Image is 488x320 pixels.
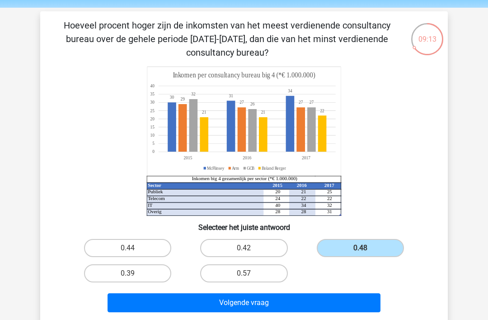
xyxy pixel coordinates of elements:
[310,100,314,105] tspan: 27
[262,165,286,171] tspan: Boland Rerger
[301,209,306,214] tspan: 28
[150,133,155,138] tspan: 10
[200,239,287,257] label: 0.42
[150,83,155,89] tspan: 40
[150,116,155,121] tspan: 20
[181,96,185,102] tspan: 29
[229,93,233,99] tspan: 31
[297,182,307,188] tspan: 2016
[200,264,287,282] label: 0.57
[327,209,332,214] tspan: 31
[150,100,155,105] tspan: 30
[202,110,265,115] tspan: 2121
[152,149,155,154] tspan: 0
[275,202,280,208] tspan: 40
[324,182,334,188] tspan: 2017
[275,196,280,201] tspan: 24
[150,108,155,113] tspan: 25
[148,189,163,194] tspan: Publiek
[301,196,306,201] tspan: 22
[275,209,280,214] tspan: 28
[84,264,171,282] label: 0.39
[55,19,399,59] p: Hoeveel procent hoger zijn de inkomsten van het meest verdienende consultancy bureau over de gehe...
[301,202,306,208] tspan: 34
[327,202,332,208] tspan: 32
[150,91,155,97] tspan: 35
[239,100,303,105] tspan: 2727
[301,189,306,194] tspan: 21
[148,196,165,201] tspan: Telecom
[173,71,315,80] tspan: Inkomen per consultancy bureau big 4 (*€ 1.000.000)
[192,176,298,181] tspan: Inkomen big 4 gezamenlijk per sector (*€ 1.000.000)
[150,124,155,130] tspan: 15
[327,189,332,194] tspan: 25
[317,239,404,257] label: 0.48
[207,165,225,171] tspan: McFlinsey
[288,88,292,94] tspan: 34
[148,182,161,188] tspan: Sector
[55,216,433,232] h6: Selecteer het juiste antwoord
[232,165,239,171] tspan: Arm
[170,95,174,100] tspan: 30
[148,202,153,208] tspan: IT
[275,189,280,194] tspan: 20
[84,239,171,257] label: 0.44
[152,141,155,146] tspan: 5
[184,155,310,161] tspan: 201520162017
[247,165,255,171] tspan: GCB
[108,293,381,312] button: Volgende vraag
[191,91,196,97] tspan: 32
[327,196,332,201] tspan: 22
[250,101,255,107] tspan: 26
[148,209,162,214] tspan: Overig
[410,22,444,45] div: 09:13
[272,182,282,188] tspan: 2015
[320,108,324,113] tspan: 22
